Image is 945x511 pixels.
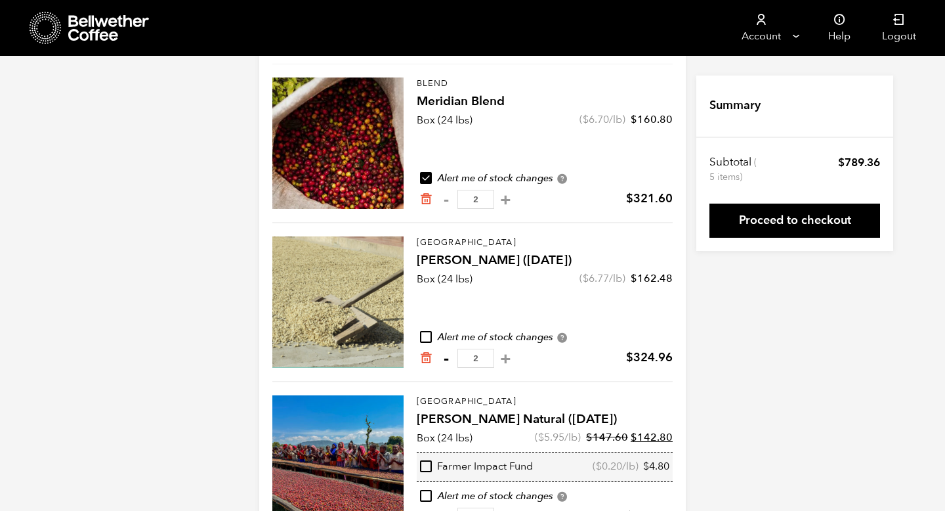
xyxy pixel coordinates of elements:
span: ( /lb) [535,430,581,445]
p: [GEOGRAPHIC_DATA] [417,395,673,409]
bdi: 142.80 [631,430,673,445]
bdi: 0.20 [596,459,622,474]
a: Proceed to checkout [709,204,880,238]
button: - [438,352,454,365]
a: Remove from cart [419,351,432,365]
button: + [497,193,514,206]
h4: [PERSON_NAME] ([DATE]) [417,252,673,270]
button: - [438,193,454,206]
h4: Summary [709,97,761,114]
bdi: 5.95 [538,430,564,445]
bdi: 324.96 [626,349,673,366]
bdi: 4.80 [643,459,669,474]
button: + [497,352,514,365]
h4: Meridian Blend [417,93,673,111]
a: Remove from cart [419,192,432,206]
span: $ [583,271,589,286]
p: Box (24 lbs) [417,430,472,446]
span: $ [626,190,633,207]
input: Qty [457,190,494,209]
span: ( /lb) [579,271,625,286]
div: Alert me of stock changes [417,489,673,504]
span: $ [538,430,544,445]
span: $ [631,430,637,445]
span: ( /lb) [579,112,625,127]
div: Farmer Impact Fund [420,460,533,474]
span: $ [583,112,589,127]
th: Subtotal [709,155,759,184]
bdi: 160.80 [631,112,673,127]
p: Box (24 lbs) [417,271,472,287]
bdi: 6.70 [583,112,609,127]
div: Alert me of stock changes [417,171,673,186]
p: Box (24 lbs) [417,112,472,128]
bdi: 321.60 [626,190,673,207]
input: Qty [457,349,494,368]
bdi: 789.36 [838,155,880,170]
bdi: 162.48 [631,271,673,286]
p: [GEOGRAPHIC_DATA] [417,236,673,250]
span: $ [631,112,637,127]
span: $ [838,155,845,170]
span: $ [626,349,633,366]
bdi: 147.60 [586,430,628,445]
span: $ [596,459,602,474]
bdi: 6.77 [583,271,609,286]
span: $ [586,430,593,445]
h4: [PERSON_NAME] Natural ([DATE]) [417,411,673,429]
span: $ [631,271,637,286]
p: Blend [417,78,673,91]
span: ( /lb) [593,460,639,474]
span: $ [643,459,649,474]
div: Alert me of stock changes [417,330,673,345]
